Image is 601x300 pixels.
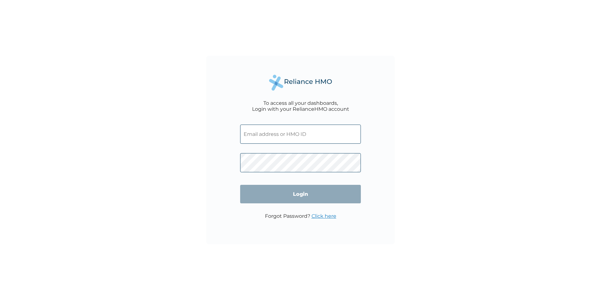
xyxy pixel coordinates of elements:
[240,125,361,144] input: Email address or HMO ID
[240,185,361,203] input: Login
[265,213,336,219] p: Forgot Password?
[252,100,349,112] div: To access all your dashboards, Login with your RelianceHMO account
[312,213,336,219] a: Click here
[269,75,332,91] img: Reliance Health's Logo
